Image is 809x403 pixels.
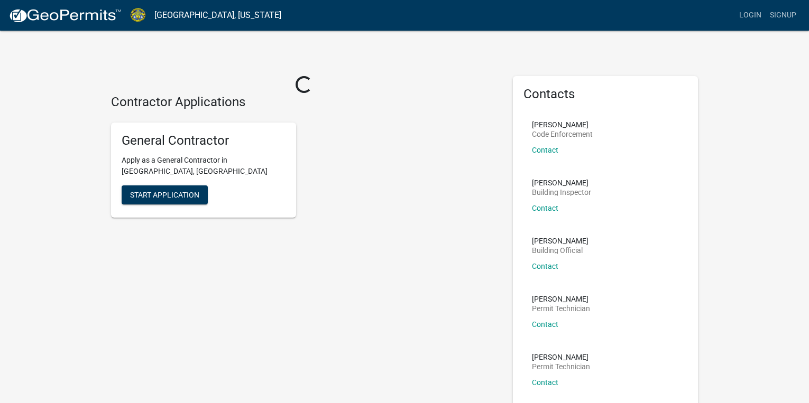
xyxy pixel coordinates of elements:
[154,6,281,24] a: [GEOGRAPHIC_DATA], [US_STATE]
[122,133,286,148] h5: General Contractor
[532,320,558,329] a: Contact
[532,247,589,254] p: Building Official
[111,95,497,226] wm-workflow-list-section: Contractor Applications
[532,378,558,387] a: Contact
[122,155,286,177] p: Apply as a General Contractor in [GEOGRAPHIC_DATA], [GEOGRAPHIC_DATA]
[532,237,589,245] p: [PERSON_NAME]
[532,121,593,128] p: [PERSON_NAME]
[532,353,590,361] p: [PERSON_NAME]
[532,295,590,303] p: [PERSON_NAME]
[532,262,558,270] a: Contact
[532,305,590,312] p: Permit Technician
[532,179,591,186] p: [PERSON_NAME]
[111,95,497,110] h4: Contractor Applications
[122,185,208,204] button: Start Application
[532,189,591,196] p: Building Inspector
[130,8,146,22] img: Jasper County, South Carolina
[735,5,766,25] a: Login
[523,87,687,102] h5: Contacts
[532,146,558,154] a: Contact
[532,130,593,138] p: Code Enforcement
[766,5,801,25] a: Signup
[532,204,558,212] a: Contact
[130,190,199,199] span: Start Application
[532,363,590,370] p: Permit Technician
